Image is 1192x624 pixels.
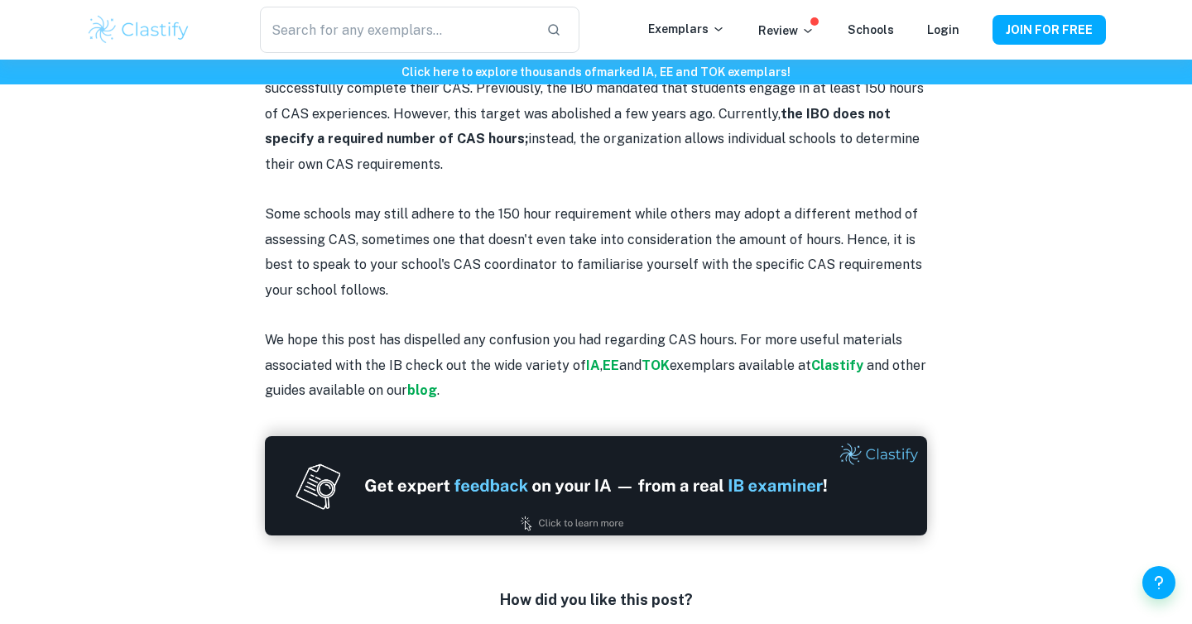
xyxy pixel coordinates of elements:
[3,63,1189,81] h6: Click here to explore thousands of marked IA, EE and TOK exemplars !
[927,23,959,36] a: Login
[265,436,927,535] img: Ad
[265,328,927,403] p: We hope this post has dispelled any confusion you had regarding CAS hours. For more useful materi...
[1142,566,1175,599] button: Help and Feedback
[260,7,533,53] input: Search for any exemplars...
[86,13,191,46] img: Clastify logo
[586,358,600,373] a: IA
[758,22,815,40] p: Review
[648,20,725,38] p: Exemplars
[407,382,437,398] a: blog
[993,15,1106,45] button: JOIN FOR FREE
[811,358,867,373] a: Clastify
[265,202,927,303] p: Some schools may still adhere to the 150 hour requirement while others may adopt a different meth...
[642,358,670,373] a: TOK
[848,23,894,36] a: Schools
[265,51,927,177] p: The term refers to the number of hours a student must dedicate to CAS experiences in order to suc...
[811,358,863,373] strong: Clastify
[500,588,693,612] h6: How did you like this post?
[603,358,619,373] a: EE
